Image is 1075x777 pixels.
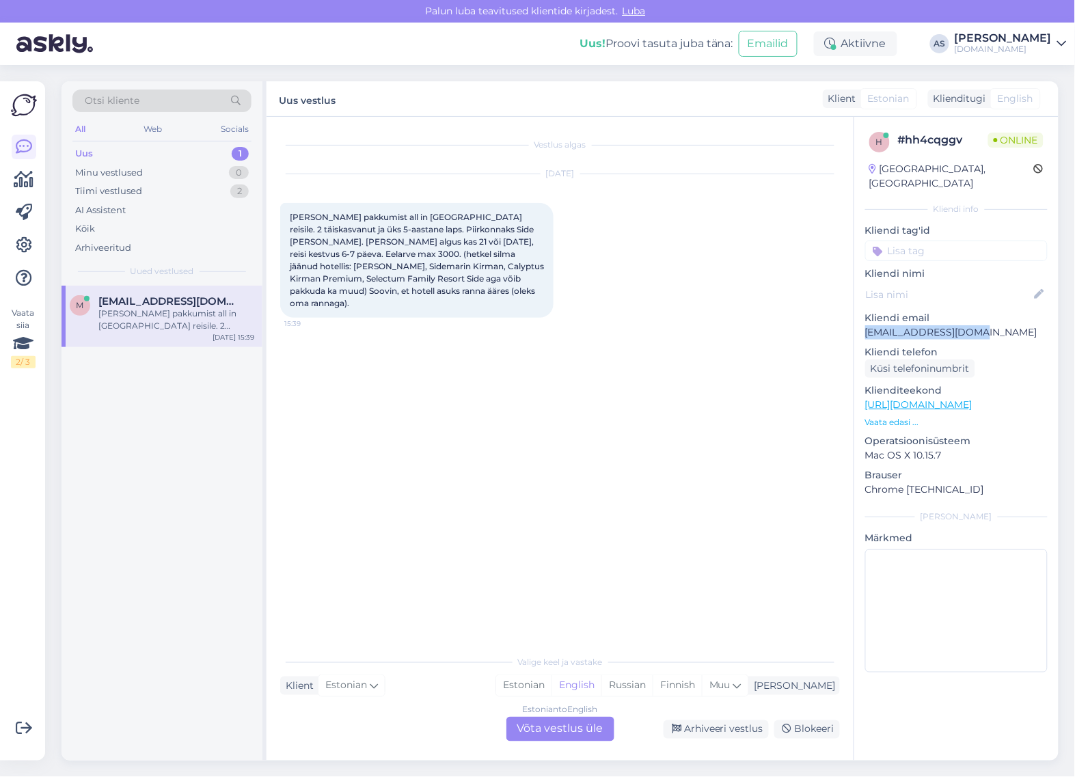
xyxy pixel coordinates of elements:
div: 1 [232,147,249,161]
span: Estonian [325,678,367,693]
input: Lisa tag [865,241,1048,261]
div: Blokeeri [774,720,840,739]
span: Otsi kliente [85,94,139,108]
button: Emailid [739,31,798,57]
label: Uus vestlus [279,90,336,108]
div: [DATE] 15:39 [213,332,254,342]
p: Operatsioonisüsteem [865,434,1048,448]
a: [URL][DOMAIN_NAME] [865,398,972,411]
div: All [72,120,88,138]
span: m [77,300,84,310]
div: English [552,675,601,696]
p: Kliendi tag'id [865,223,1048,238]
div: [DATE] [280,167,840,180]
div: Aktiivne [814,31,897,56]
span: merlinkase@gmail.com [98,295,241,308]
img: Askly Logo [11,92,37,118]
div: Kliendi info [865,203,1048,215]
span: Muu [709,679,731,691]
p: Chrome [TECHNICAL_ID] [865,482,1048,497]
span: h [876,137,883,147]
span: Estonian [868,92,910,106]
span: English [998,92,1033,106]
div: Tiimi vestlused [75,185,142,198]
b: Uus! [580,37,605,50]
div: Socials [218,120,251,138]
span: Online [988,133,1044,148]
div: Web [141,120,165,138]
div: Russian [601,675,653,696]
div: Minu vestlused [75,166,143,180]
div: Kõik [75,222,95,236]
span: Uued vestlused [131,265,194,277]
div: [PERSON_NAME] [955,33,1052,44]
div: Klienditugi [928,92,986,106]
div: Klient [823,92,856,106]
div: Arhiveeritud [75,241,131,255]
div: Vaata siia [11,307,36,368]
a: [PERSON_NAME][DOMAIN_NAME] [955,33,1067,55]
div: Finnish [653,675,702,696]
p: Kliendi telefon [865,345,1048,359]
div: Vestlus algas [280,139,840,151]
div: Proovi tasuta juba täna: [580,36,733,52]
div: [PERSON_NAME] pakkumist all in [GEOGRAPHIC_DATA] reisile. 2 täiskasvanut ja üks 5-aastane laps. P... [98,308,254,332]
span: [PERSON_NAME] pakkumist all in [GEOGRAPHIC_DATA] reisile. 2 täiskasvanut ja üks 5-aastane laps. P... [290,212,546,308]
div: Estonian [496,675,552,696]
div: Uus [75,147,93,161]
div: 0 [229,166,249,180]
div: [PERSON_NAME] [865,510,1048,523]
p: Kliendi nimi [865,267,1048,281]
p: Brauser [865,468,1048,482]
div: Küsi telefoninumbrit [865,359,975,378]
div: 2 [230,185,249,198]
div: Estonian to English [523,703,598,715]
div: [GEOGRAPHIC_DATA], [GEOGRAPHIC_DATA] [869,162,1034,191]
div: [DOMAIN_NAME] [955,44,1052,55]
div: Klient [280,679,314,693]
div: AI Assistent [75,204,126,217]
p: Märkmed [865,531,1048,545]
input: Lisa nimi [866,287,1032,302]
span: 15:39 [284,318,336,329]
p: Mac OS X 10.15.7 [865,448,1048,463]
p: Vaata edasi ... [865,416,1048,428]
div: Valige keel ja vastake [280,656,840,668]
div: [PERSON_NAME] [749,679,836,693]
span: Luba [618,5,650,17]
p: Klienditeekond [865,383,1048,398]
div: AS [930,34,949,53]
div: Võta vestlus üle [506,717,614,741]
div: # hh4cqggv [898,132,988,148]
p: Kliendi email [865,311,1048,325]
div: 2 / 3 [11,356,36,368]
div: Arhiveeri vestlus [664,720,769,739]
p: [EMAIL_ADDRESS][DOMAIN_NAME] [865,325,1048,340]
